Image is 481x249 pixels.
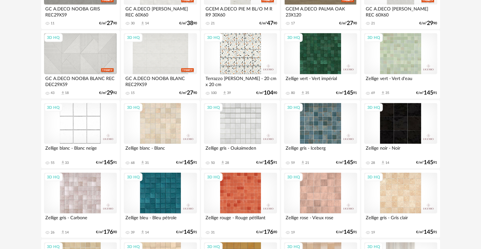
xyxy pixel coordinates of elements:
[96,160,117,165] div: €/m² 91
[281,100,360,169] a: 3D HQ Zellige gris - Iceberg 59 Download icon 21 €/m²14591
[284,74,357,87] div: Zellige vert - Vert impérial
[256,230,277,234] div: €/m² 90
[284,103,303,112] div: 3D HQ
[361,30,440,99] a: 3D HQ Zellige vert - Vert d'eau 69 Download icon 35 €/m²14591
[364,74,437,87] div: Zellige vert - Vert d'eau
[220,160,225,165] span: Download icon
[284,173,303,181] div: 3D HQ
[44,5,117,17] div: GC A.DECO NOOBA GRIS REC29X59
[124,173,142,181] div: 3D HQ
[104,160,113,165] span: 145
[256,160,277,165] div: €/m² 91
[51,21,55,26] div: 11
[336,160,357,165] div: €/m² 91
[371,91,375,95] div: 69
[131,230,135,235] div: 39
[99,91,117,95] div: €/m² 92
[124,214,197,226] div: Zellige bleu - Bleu pétrole
[140,21,145,26] span: Download icon
[44,173,63,181] div: 3D HQ
[305,91,309,95] div: 35
[145,230,149,235] div: 14
[131,91,135,95] div: 15
[284,34,303,42] div: 3D HQ
[336,230,357,234] div: €/m² 91
[344,230,353,234] span: 145
[65,161,69,165] div: 33
[211,21,215,26] div: 21
[267,21,273,26] span: 47
[259,21,277,26] div: €/m² 90
[201,30,280,99] a: 3D HQ Terrazzo [PERSON_NAME] - 20 cm x 20 cm 100 Download icon 39 €/m²10490
[184,160,193,165] span: 145
[416,160,437,165] div: €/m² 91
[225,161,229,165] div: 28
[104,230,113,234] span: 176
[284,144,357,157] div: Zellige gris - Iceberg
[211,91,217,95] div: 100
[301,91,305,96] span: Download icon
[187,91,193,95] span: 27
[124,74,197,87] div: GC A.DECO NOOBA BLANC REC29X59
[131,161,135,165] div: 68
[204,173,223,181] div: 3D HQ
[371,161,375,165] div: 28
[41,100,120,169] a: 3D HQ Zellige blanc - Blanc neige 55 Download icon 33 €/m²14591
[201,170,280,238] a: 3D HQ Zellige rouge - Rouge pétillant 31 €/m²17690
[51,91,55,95] div: 43
[204,34,223,42] div: 3D HQ
[204,5,277,17] div: GCEM A.DECO PIE M BL/O M R R9 30X60
[305,161,309,165] div: 21
[361,100,440,169] a: 3D HQ Zellige noir - Noir 28 Download icon 14 €/m²14591
[99,21,117,26] div: €/m² 90
[291,161,295,165] div: 59
[179,21,197,26] div: €/m² 90
[385,161,389,165] div: 14
[184,230,193,234] span: 145
[121,170,199,238] a: 3D HQ Zellige bleu - Bleu pétrole 39 Download icon 14 €/m²14591
[281,170,360,238] a: 3D HQ Zellige rose - Vieux rose 19 €/m²14591
[176,230,197,234] div: €/m² 91
[424,160,434,165] span: 145
[187,21,193,26] span: 38
[344,91,353,95] span: 145
[420,21,437,26] div: €/m² 90
[281,30,360,99] a: 3D HQ Zellige vert - Vert impérial 80 Download icon 35 €/m²14591
[60,160,65,165] span: Download icon
[364,144,437,157] div: Zellige noir - Noir
[361,170,440,238] a: 3D HQ Zellige gris - Gris clair 19 €/m²14591
[65,91,69,95] div: 18
[107,91,113,95] span: 29
[44,144,117,157] div: Zellige blanc - Blanc neige
[179,91,197,95] div: €/m² 90
[204,144,277,157] div: Zellige gris - Oukaimeden
[131,21,135,26] div: 30
[44,34,63,42] div: 3D HQ
[364,34,383,42] div: 3D HQ
[176,160,197,165] div: €/m² 91
[264,230,273,234] span: 176
[385,91,389,95] div: 35
[364,5,437,17] div: GC A.DECO [PERSON_NAME] REC 60X60
[60,230,65,235] span: Download icon
[339,21,357,26] div: €/m² 90
[347,21,353,26] span: 27
[41,170,120,238] a: 3D HQ Zellige gris - Carbone 26 Download icon 14 €/m²17690
[227,91,231,95] div: 39
[256,91,277,95] div: €/m² 90
[124,34,142,42] div: 3D HQ
[344,160,353,165] span: 145
[107,21,113,26] span: 27
[381,91,385,96] span: Download icon
[51,230,55,235] div: 26
[204,214,277,226] div: Zellige rouge - Rouge pétillant
[416,91,437,95] div: €/m² 91
[222,91,227,96] span: Download icon
[44,103,63,112] div: 3D HQ
[204,74,277,87] div: Terrazzo [PERSON_NAME] - 20 cm x 20 cm
[201,100,280,169] a: 3D HQ Zellige gris - Oukaimeden 50 Download icon 28 €/m²14591
[291,91,295,95] div: 80
[145,21,149,26] div: 14
[381,160,385,165] span: Download icon
[140,230,145,235] span: Download icon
